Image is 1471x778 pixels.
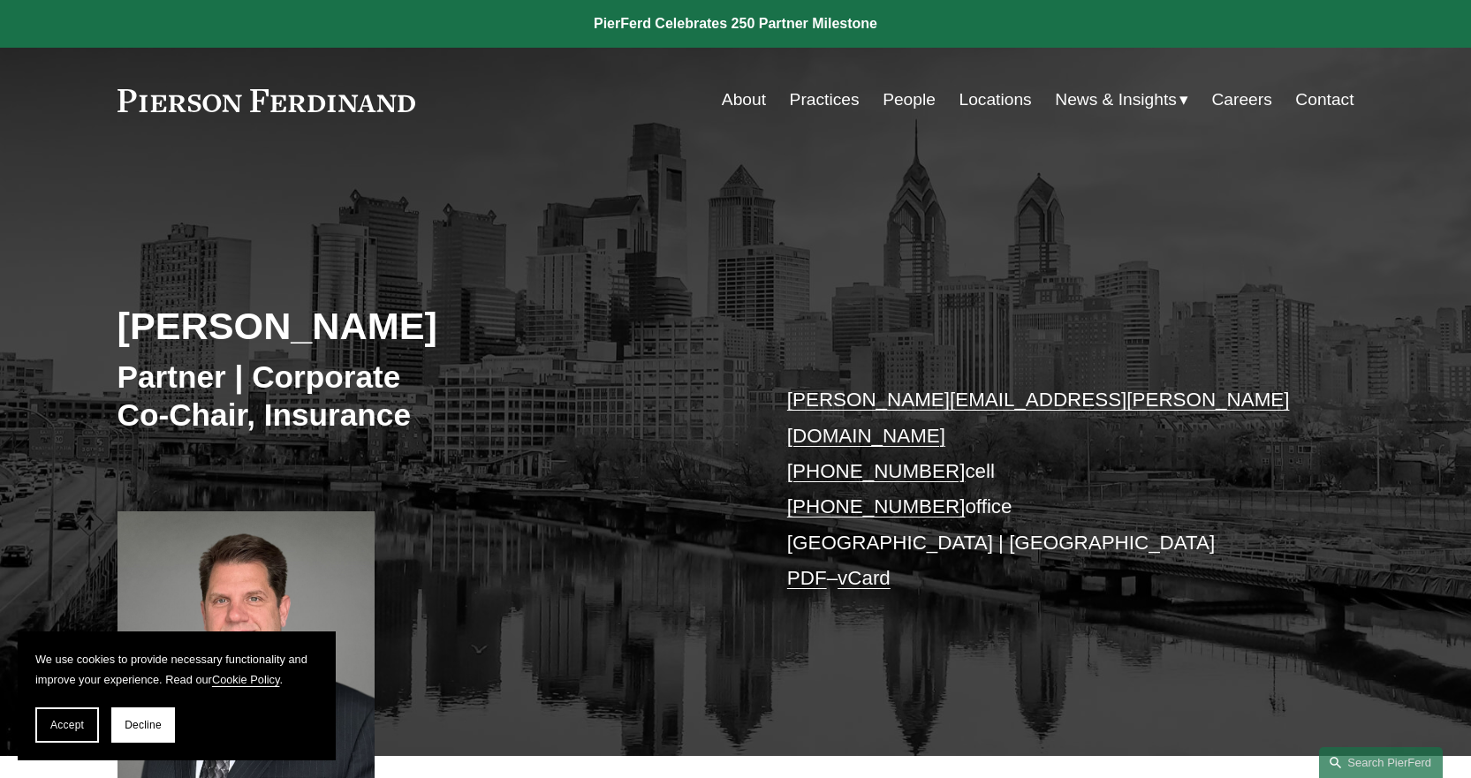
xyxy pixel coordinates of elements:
[959,83,1032,117] a: Locations
[790,83,860,117] a: Practices
[35,707,99,743] button: Accept
[118,358,736,434] h3: Partner | Corporate Co-Chair, Insurance
[787,567,827,589] a: PDF
[1211,83,1271,117] a: Careers
[722,83,766,117] a: About
[1295,83,1353,117] a: Contact
[787,389,1290,446] a: [PERSON_NAME][EMAIL_ADDRESS][PERSON_NAME][DOMAIN_NAME]
[125,719,162,731] span: Decline
[883,83,936,117] a: People
[1055,83,1188,117] a: folder dropdown
[18,631,336,760] section: Cookie banner
[212,673,280,686] a: Cookie Policy
[50,719,84,731] span: Accept
[787,460,966,482] a: [PHONE_NUMBER]
[35,649,318,690] p: We use cookies to provide necessary functionality and improve your experience. Read our .
[1055,85,1177,116] span: News & Insights
[1319,747,1443,778] a: Search this site
[838,567,891,589] a: vCard
[787,382,1302,596] p: cell office [GEOGRAPHIC_DATA] | [GEOGRAPHIC_DATA] –
[787,495,966,517] a: [PHONE_NUMBER]
[118,303,736,349] h2: [PERSON_NAME]
[111,707,175,743] button: Decline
